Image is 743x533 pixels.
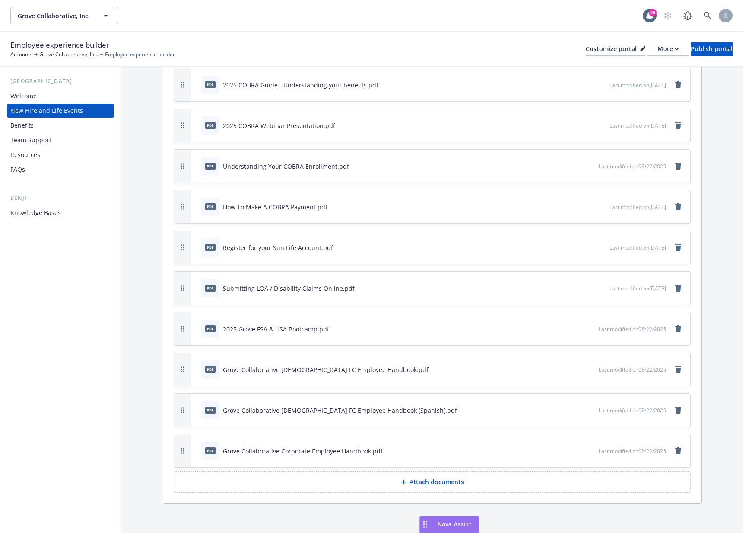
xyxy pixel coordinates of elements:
[610,285,666,292] span: Last modified on [DATE]
[574,406,581,415] button: download file
[574,162,581,171] button: download file
[657,42,679,55] div: More
[610,244,666,251] span: Last modified on [DATE]
[673,242,683,253] a: remove
[586,42,645,55] div: Customize portal
[223,324,329,334] div: 2025 Grove FSA & HSA Bootcamp.pdf
[10,163,25,177] div: FAQs
[205,447,216,454] span: pdf
[587,162,595,171] button: preview file
[223,284,355,293] div: Submitting LOA / Disability Claims Online.pdf
[599,366,666,373] span: Last modified on 08/22/2025
[586,42,645,56] button: Customize portal
[587,406,595,415] button: preview file
[7,163,114,177] a: FAQs
[673,283,683,293] a: remove
[223,446,383,456] div: Grove Collaborative Corporate Employee Handbook.pdf
[223,365,429,374] div: Grove Collaborative [DEMOGRAPHIC_DATA] FC Employee Handbook.pdf
[598,243,606,252] button: preview file
[39,51,98,58] a: Grove Collaborative, Inc.
[223,243,333,252] div: Register for your Sun Life Account.pdf
[673,364,683,375] a: remove
[205,122,216,128] span: pdf
[223,162,349,171] div: Understanding Your COBRA Enrollment.pdf
[673,324,683,334] a: remove
[587,446,595,456] button: preview file
[673,202,683,212] a: remove
[223,406,457,415] div: Grove Collaborative [DEMOGRAPHIC_DATA] FC Employee Handbook (Spanish).pdf
[419,516,479,533] button: Nova Assist
[673,120,683,131] a: remove
[10,206,61,220] div: Knowledge Bases
[7,104,114,118] a: New Hire and Life Events
[205,407,216,413] span: pdf
[10,51,32,58] a: Accounts
[7,206,114,220] a: Knowledge Bases
[610,81,666,89] span: Last modified on [DATE]
[699,7,716,24] a: Search
[599,325,666,333] span: Last modified on 08/22/2025
[105,51,175,58] span: Employee experience builder
[10,133,51,147] div: Team Support
[420,516,431,533] div: Drag to move
[205,163,216,169] span: pdf
[679,7,696,24] a: Report a Bug
[574,446,581,456] button: download file
[205,81,216,88] span: pdf
[587,365,595,374] button: preview file
[205,325,216,332] span: pdf
[610,203,666,211] span: Last modified on [DATE]
[691,42,733,56] button: Publish portal
[7,77,114,86] div: [GEOGRAPHIC_DATA]
[587,324,595,334] button: preview file
[659,7,676,24] a: Start snowing
[223,80,378,90] div: 2025 COBRA Guide - Understanding your benefits.pdf
[599,407,666,414] span: Last modified on 08/22/2025
[10,7,118,24] button: Grove Collaborative, Inc.
[438,520,472,528] span: Nova Assist
[10,104,83,118] div: New Hire and Life Events
[584,284,591,293] button: download file
[205,203,216,210] span: pdf
[598,121,606,130] button: preview file
[7,148,114,162] a: Resources
[10,39,109,51] span: Employee experience builder
[599,163,666,170] span: Last modified on 08/22/2025
[584,202,591,212] button: download file
[599,447,666,455] span: Last modified on 08/22/2025
[7,119,114,132] a: Benefits
[7,194,114,202] div: Benji
[10,119,34,132] div: Benefits
[574,365,581,374] button: download file
[223,202,327,212] div: How To Make A COBRA Payment.pdf
[10,89,37,103] div: Welcome
[574,324,581,334] button: download file
[673,446,683,456] a: remove
[205,285,216,291] span: pdf
[598,80,606,90] button: preview file
[610,122,666,129] span: Last modified on [DATE]
[647,42,689,56] button: More
[584,121,591,130] button: download file
[673,161,683,171] a: remove
[205,366,216,372] span: pdf
[598,284,606,293] button: preview file
[18,11,92,20] span: Grove Collaborative, Inc.
[584,80,591,90] button: download file
[7,89,114,103] a: Welcome
[174,471,691,493] button: Attach documents
[691,42,733,55] div: Publish portal
[598,202,606,212] button: preview file
[673,80,683,90] a: remove
[649,9,657,16] div: 29
[673,405,683,415] a: remove
[410,478,464,486] p: Attach documents
[223,121,335,130] div: 2025 COBRA Webinar Presentation.pdf
[205,244,216,250] span: pdf
[10,148,40,162] div: Resources
[7,133,114,147] a: Team Support
[584,243,591,252] button: download file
